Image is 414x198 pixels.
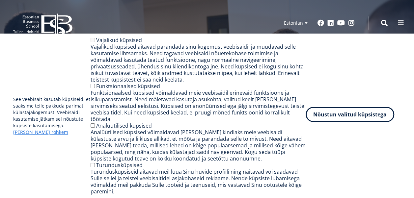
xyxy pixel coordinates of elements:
[317,20,324,26] a: Facebook
[96,122,152,129] label: Analüütilised küpsised
[96,83,160,90] label: Funktsionaalsed küpsised
[337,20,345,26] a: Youtube
[91,168,306,195] div: Turundusküpsiseid aitavad meil luua Sinu huvide profiili ning näitavad või saadavad Sulle sellel ...
[91,43,306,83] div: Vajalikud küpsised aitavad parandada sinu kogemust veebisaidil ja muudavad selle kasutamise lihts...
[96,161,143,169] label: Turundusküpsised
[96,37,142,44] label: Vajalikud küpsised
[13,129,68,136] a: [PERSON_NAME] rohkem
[91,89,306,122] div: Funktsionaalsed küpsised võimaldavad meie veebisaidil erinevaid funktsioone ja isikupärastamist. ...
[306,107,394,122] button: Nõustun valitud küpsistega
[91,129,306,162] div: Analüütilised küpsised võimaldavad [PERSON_NAME] kindlaks meie veebisaidi külastuste arvu ja liik...
[327,20,334,26] a: Linkedin
[348,20,355,26] a: Instagram
[13,96,91,136] p: See veebisait kasutab küpsiseid, et saaksime teile pakkuda parimat külastajakogemust. Veebisaidi ...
